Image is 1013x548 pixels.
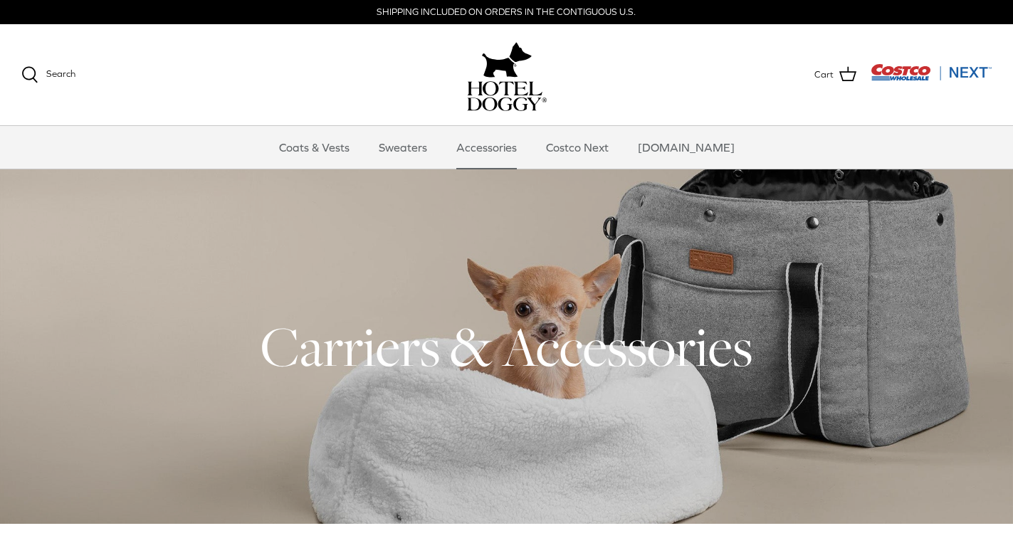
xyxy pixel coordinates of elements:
[21,312,992,381] h1: Carriers & Accessories
[814,65,856,84] a: Cart
[21,66,75,83] a: Search
[871,63,992,81] img: Costco Next
[814,68,834,83] span: Cart
[625,126,747,169] a: [DOMAIN_NAME]
[533,126,621,169] a: Costco Next
[467,81,547,111] img: hoteldoggycom
[366,126,440,169] a: Sweaters
[266,126,362,169] a: Coats & Vests
[46,68,75,79] span: Search
[871,73,992,83] a: Visit Costco Next
[482,38,532,81] img: hoteldoggy.com
[467,38,547,111] a: hoteldoggy.com hoteldoggycom
[443,126,530,169] a: Accessories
